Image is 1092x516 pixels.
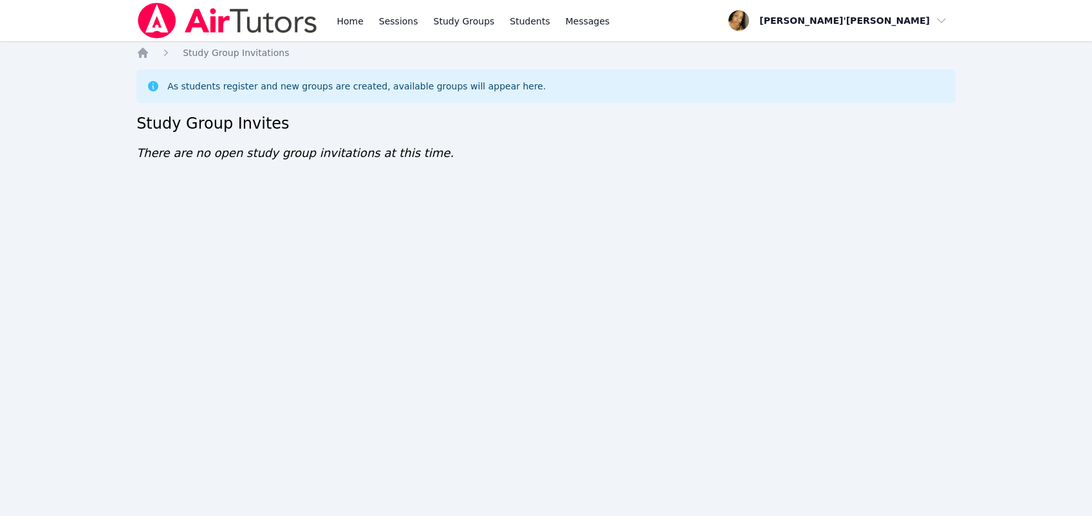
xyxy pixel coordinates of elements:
span: Messages [566,15,610,28]
img: Air Tutors [136,3,319,39]
div: As students register and new groups are created, available groups will appear here. [167,80,546,93]
a: Study Group Invitations [183,46,289,59]
nav: Breadcrumb [136,46,956,59]
span: Study Group Invitations [183,48,289,58]
span: There are no open study group invitations at this time. [136,146,454,160]
h2: Study Group Invites [136,113,956,134]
